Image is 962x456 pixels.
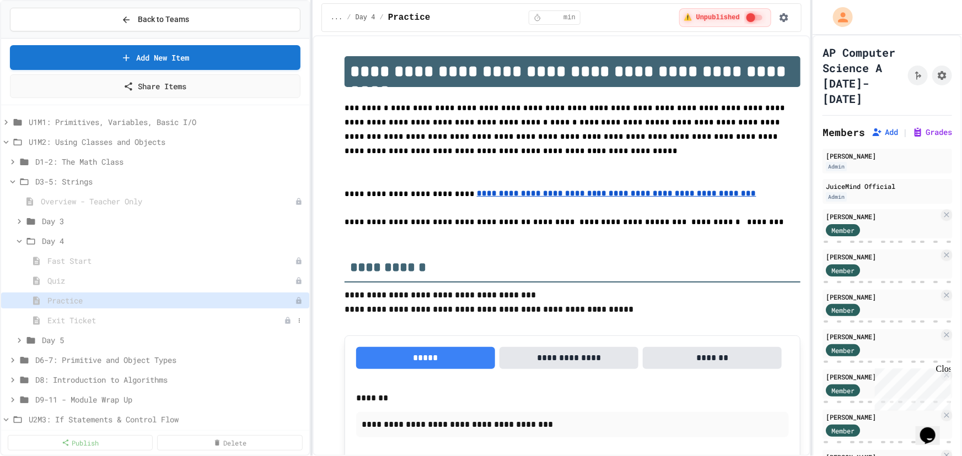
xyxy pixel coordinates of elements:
iframe: chat widget [916,412,951,445]
div: My Account [821,4,856,30]
span: Exit Ticket [47,314,284,326]
a: Share Items [10,74,300,98]
div: [PERSON_NAME] [826,252,939,262]
span: Day 4 [42,235,305,247]
span: Day 5 [42,334,305,346]
button: More options [294,315,305,326]
span: U2M3: If Statements & Control Flow [29,414,305,425]
div: ⚠️ Students cannot see this content! Click the toggle to publish it and make it visible to your c... [679,8,771,27]
iframe: chat widget [870,364,951,411]
a: Delete [157,435,302,450]
div: Unpublished [284,317,292,324]
span: U1M2: Using Classes and Objects [29,136,305,148]
span: D9-11 - Module Wrap Up [35,394,305,405]
span: D8: Introduction to Algorithms [35,374,305,386]
span: Quiz [47,275,295,286]
span: / [380,13,384,22]
span: D6-7: Primitive and Object Types [35,354,305,366]
h2: Members [823,124,865,140]
span: / [347,13,351,22]
span: min [563,13,576,22]
div: Unpublished [295,257,303,265]
div: Unpublished [295,198,303,205]
span: ... [331,13,343,22]
a: Publish [8,435,153,450]
div: Admin [826,192,847,202]
span: Practice [388,11,431,24]
span: U1M1: Primitives, Variables, Basic I/O [29,116,305,128]
h1: AP Computer Science A [DATE]-[DATE] [823,45,904,106]
div: Admin [826,162,847,171]
a: Add New Item [10,45,300,70]
span: Practice [47,295,295,306]
button: Assignment Settings [932,66,952,85]
span: Overview - Teacher Only [41,196,295,207]
div: [PERSON_NAME] [826,412,939,422]
span: ⚠️ Unpublished [684,13,740,22]
button: Back to Teams [10,8,300,31]
div: Chat with us now!Close [4,4,76,70]
span: Day 4 [356,13,375,22]
span: Fast Start [47,255,295,267]
span: Member [831,305,854,315]
div: [PERSON_NAME] [826,332,939,341]
span: Member [831,345,854,355]
div: [PERSON_NAME] [826,151,949,161]
span: D3-5: Strings [35,176,305,187]
button: Grades [912,127,952,138]
div: [PERSON_NAME] [826,211,939,221]
button: Click to see fork details [908,66,928,85]
span: Member [831,386,854,395]
span: | [902,126,908,139]
span: Member [831,426,854,436]
div: Unpublished [295,277,303,285]
div: [PERSON_NAME] [826,372,939,382]
button: Add [872,127,898,138]
div: JuiceMind Official [826,181,949,191]
span: Day 3 [42,215,305,227]
span: D1-2: The Math Class [35,156,305,167]
div: [PERSON_NAME] [826,292,939,302]
span: Member [831,265,854,275]
div: Unpublished [295,297,303,305]
span: Member [831,225,854,235]
span: Back to Teams [138,14,189,25]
